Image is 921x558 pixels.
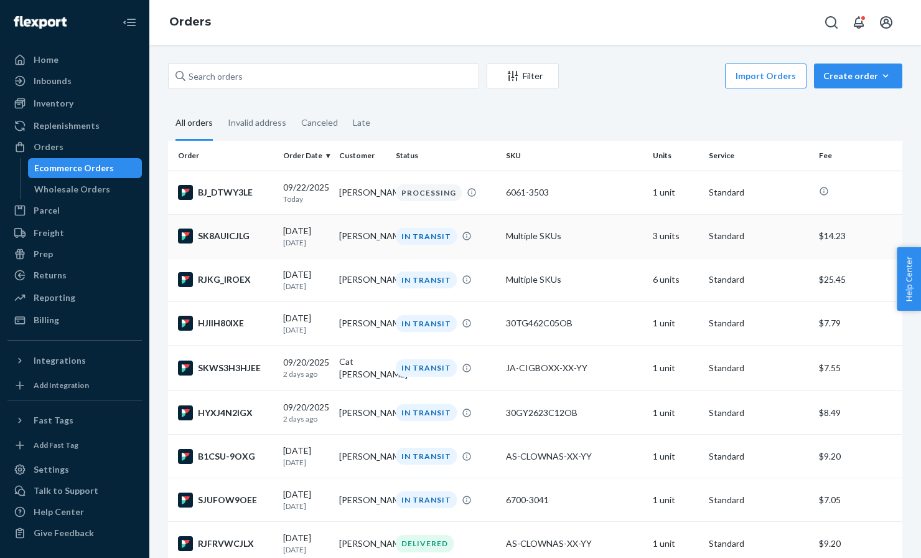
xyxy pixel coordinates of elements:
[169,15,211,29] a: Orders
[506,317,643,329] div: 30TG462C05OB
[7,435,142,455] a: Add Fast Tag
[487,64,559,88] button: Filter
[283,532,329,555] div: [DATE]
[34,463,69,476] div: Settings
[725,64,806,88] button: Import Orders
[814,258,902,301] td: $25.45
[648,171,704,214] td: 1 unit
[283,356,329,379] div: 09/20/2025
[283,369,329,379] p: 2 days ago
[34,380,89,390] div: Add Integration
[396,359,457,376] div: IN TRANSIT
[7,201,142,220] a: Parcel
[846,10,871,35] button: Open notifications
[283,401,329,424] div: 09/20/2025
[648,141,704,171] th: Units
[709,273,809,286] p: Standard
[283,445,329,468] div: [DATE]
[7,523,142,543] button: Give Feedback
[159,4,221,40] ol: breadcrumbs
[283,312,329,335] div: [DATE]
[178,185,273,200] div: BJ_DTWY3LE
[178,361,273,376] div: SKWS3H3HJEE
[178,229,273,244] div: SK8AUICJLG
[34,204,60,217] div: Parcel
[391,141,501,171] th: Status
[7,288,142,308] a: Reporting
[823,70,893,82] div: Create order
[7,310,142,330] a: Billing
[34,54,58,66] div: Home
[814,435,902,478] td: $9.20
[396,228,457,245] div: IN TRANSIT
[334,258,390,301] td: [PERSON_NAME]
[178,316,273,331] div: HJIIH80IXE
[7,351,142,371] button: Integrations
[178,272,273,287] div: RJKG_IROEX
[7,460,142,480] a: Settings
[168,141,278,171] th: Order
[7,116,142,136] a: Replenishments
[814,64,902,88] button: Create order
[7,50,142,70] a: Home
[7,481,142,501] a: Talk to Support
[396,448,457,465] div: IN TRANSIT
[283,414,329,424] p: 2 days ago
[34,97,73,110] div: Inventory
[7,410,142,430] button: Fast Tags
[506,362,643,374] div: JA-CIGBOXX-XX-YY
[709,362,809,374] p: Standard
[506,407,643,419] div: 30GY2623C12OB
[814,301,902,345] td: $7.79
[283,501,329,511] p: [DATE]
[34,248,53,260] div: Prep
[34,269,67,281] div: Returns
[648,258,704,301] td: 6 units
[506,494,643,506] div: 6700-3041
[709,407,809,419] p: Standard
[334,346,390,391] td: Cat [PERSON_NAME]
[283,268,329,291] div: [DATE]
[228,106,286,139] div: Invalid address
[396,184,462,201] div: PROCESSING
[353,106,370,139] div: Late
[34,183,110,196] div: Wholesale Orders
[168,64,479,88] input: Search orders
[334,171,390,214] td: [PERSON_NAME]
[28,158,143,178] a: Ecommerce Orders
[648,214,704,258] td: 3 units
[648,478,704,522] td: 1 unit
[34,162,114,174] div: Ecommerce Orders
[7,376,142,395] a: Add Integration
[506,450,643,463] div: AS-CLOWNAS-XX-YY
[301,106,338,139] div: Canceled
[487,70,558,82] div: Filter
[396,535,454,552] div: DELIVERED
[34,440,78,450] div: Add Fast Tag
[334,435,390,478] td: [PERSON_NAME]
[117,10,142,35] button: Close Navigation
[34,354,86,367] div: Integrations
[7,265,142,285] a: Returns
[501,141,648,171] th: SKU
[814,478,902,522] td: $7.05
[283,194,329,204] p: Today
[506,537,643,550] div: AS-CLOWNAS-XX-YY
[28,179,143,199] a: Wholesale Orders
[897,247,921,311] span: Help Center
[175,106,213,141] div: All orders
[709,450,809,463] p: Standard
[7,244,142,264] a: Prep
[283,181,329,204] div: 09/22/2025
[283,544,329,555] p: [DATE]
[278,141,334,171] th: Order Date
[34,227,64,239] div: Freight
[501,214,648,258] td: Multiple SKUs
[34,506,84,518] div: Help Center
[648,435,704,478] td: 1 unit
[34,120,100,132] div: Replenishments
[178,449,273,464] div: B1CSU-9OXG
[501,258,648,301] td: Multiple SKUs
[283,488,329,511] div: [DATE]
[506,186,643,199] div: 6061-3503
